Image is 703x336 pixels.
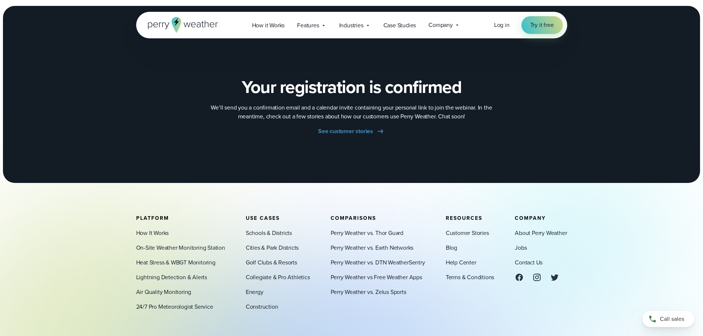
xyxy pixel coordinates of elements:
[446,258,476,267] a: Help Center
[246,18,291,33] a: How it Works
[428,21,453,30] span: Company
[521,16,563,34] a: Try it free
[515,258,542,267] a: Contact Us
[246,229,292,238] a: Schools & Districts
[494,21,510,30] a: Log in
[446,243,457,252] a: Blog
[318,127,385,136] a: See customer stories
[246,273,310,282] a: Collegiate & Pro Athletics
[339,21,363,30] span: Industries
[246,258,297,267] a: Golf Clubs & Resorts
[383,21,416,30] span: Case Studies
[246,243,299,252] a: Cities & Park Districts
[318,127,373,136] span: See customer stories
[246,288,263,297] a: Energy
[136,273,207,282] a: Lightning Detection & Alerts
[377,18,423,33] a: Case Studies
[136,302,213,311] a: 24/7 Pro Meteorologist Service
[530,21,554,30] span: Try it free
[246,214,280,222] span: Use Cases
[331,273,422,282] a: Perry Weather vs Free Weather Apps
[660,315,684,323] span: Call sales
[515,229,567,238] a: About Perry Weather
[297,21,319,30] span: Features
[242,77,461,97] h2: Your registration is confirmed
[331,229,403,238] a: Perry Weather vs. Thor Guard
[204,103,499,121] p: We’ll send you a confirmation email and a calendar invite containing your personal link to join t...
[446,214,482,222] span: Resources
[515,243,527,252] a: Jobs
[642,311,694,327] a: Call sales
[136,214,169,222] span: Platform
[446,273,494,282] a: Terms & Conditions
[331,288,406,297] a: Perry Weather vs. Zelus Sports
[136,229,169,238] a: How It Works
[446,229,489,238] a: Customer Stories
[494,21,510,29] span: Log in
[331,214,376,222] span: Comparisons
[515,214,546,222] span: Company
[331,258,425,267] a: Perry Weather vs. DTN WeatherSentry
[136,258,216,267] a: Heat Stress & WBGT Monitoring
[136,288,192,297] a: Air Quality Monitoring
[246,302,278,311] a: Construction
[136,243,225,252] a: On-Site Weather Monitoring Station
[331,243,414,252] a: Perry Weather vs. Earth Networks
[252,21,285,30] span: How it Works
